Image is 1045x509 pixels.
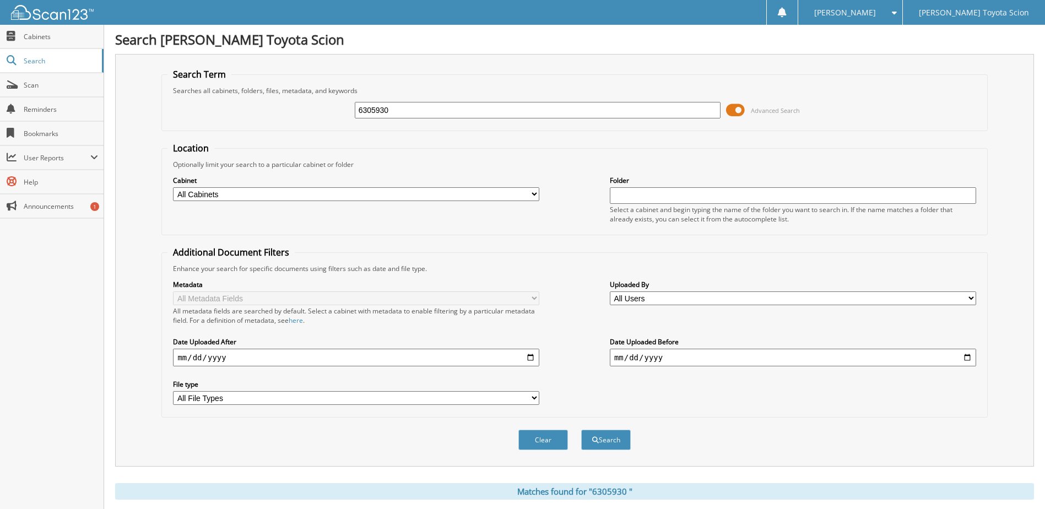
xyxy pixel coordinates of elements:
[610,176,976,185] label: Folder
[167,246,295,258] legend: Additional Document Filters
[173,349,539,366] input: start
[581,430,631,450] button: Search
[610,280,976,289] label: Uploaded By
[115,483,1034,500] div: Matches found for "6305930 "
[24,80,98,90] span: Scan
[919,9,1029,16] span: [PERSON_NAME] Toyota Scion
[167,160,981,169] div: Optionally limit your search to a particular cabinet or folder
[610,205,976,224] div: Select a cabinet and begin typing the name of the folder you want to search in. If the name match...
[24,153,90,163] span: User Reports
[173,380,539,389] label: File type
[90,202,99,211] div: 1
[167,142,214,154] legend: Location
[289,316,303,325] a: here
[751,106,800,115] span: Advanced Search
[24,32,98,41] span: Cabinets
[167,68,231,80] legend: Search Term
[610,349,976,366] input: end
[173,306,539,325] div: All metadata fields are searched by default. Select a cabinet with metadata to enable filtering b...
[24,56,96,66] span: Search
[518,430,568,450] button: Clear
[11,5,94,20] img: scan123-logo-white.svg
[814,9,876,16] span: [PERSON_NAME]
[610,337,976,346] label: Date Uploaded Before
[24,177,98,187] span: Help
[24,105,98,114] span: Reminders
[173,337,539,346] label: Date Uploaded After
[173,176,539,185] label: Cabinet
[167,264,981,273] div: Enhance your search for specific documents using filters such as date and file type.
[115,30,1034,48] h1: Search [PERSON_NAME] Toyota Scion
[167,86,981,95] div: Searches all cabinets, folders, files, metadata, and keywords
[24,129,98,138] span: Bookmarks
[173,280,539,289] label: Metadata
[24,202,98,211] span: Announcements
